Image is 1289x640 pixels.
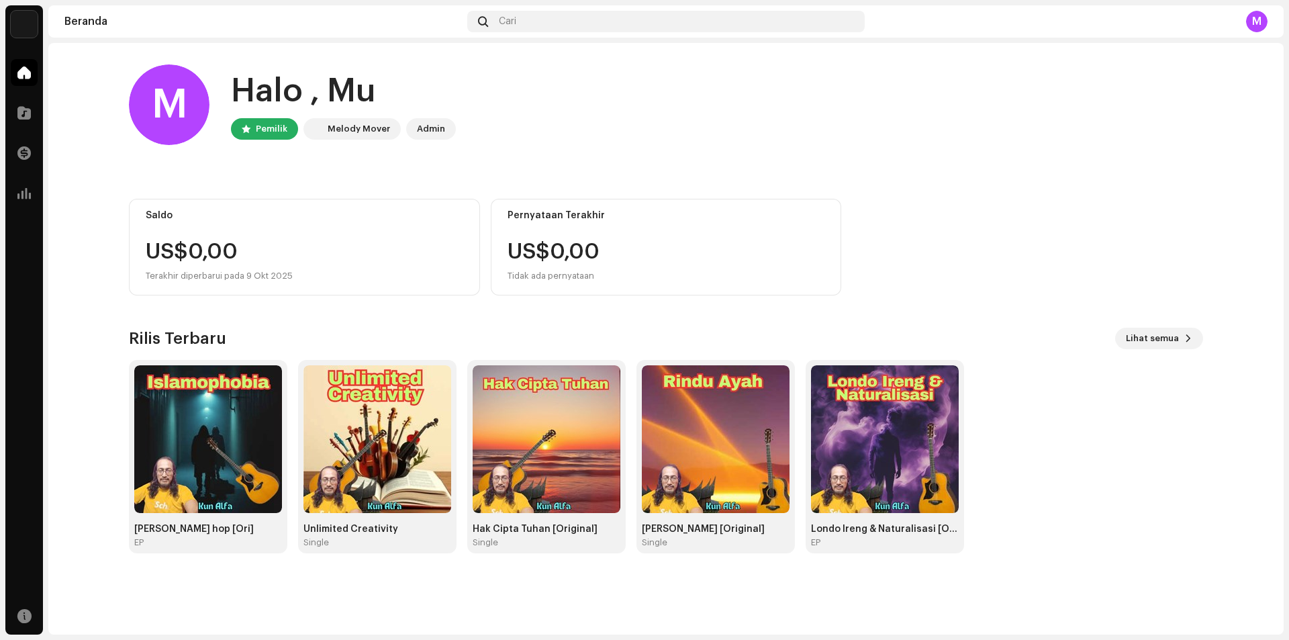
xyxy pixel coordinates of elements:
button: Lihat semua [1115,328,1203,349]
div: Single [473,537,498,548]
img: 34f81ff7-2202-4073-8c5d-62963ce809f3 [11,11,38,38]
div: Beranda [64,16,462,27]
img: a182cab1-7bb9-472b-9ee2-d6c084412df4 [134,365,282,513]
h3: Rilis Terbaru [129,328,226,349]
img: 34f81ff7-2202-4073-8c5d-62963ce809f3 [306,121,322,137]
div: [PERSON_NAME] hop [Ori] [134,524,282,535]
div: Terakhir diperbarui pada 9 Okt 2025 [146,268,463,284]
div: Saldo [146,210,463,221]
div: Pemilik [256,121,287,137]
span: Cari [499,16,516,27]
div: Hak Cipta Tuhan [Original] [473,524,620,535]
div: Pernyataan Terakhir [508,210,825,221]
img: d0b6d01d-f046-4c7f-8f9f-7c08d1ef187e [811,365,959,513]
re-o-card-value: Saldo [129,199,480,295]
span: Lihat semua [1126,325,1179,352]
img: f53b77a7-086d-4b54-95e7-b0bcfcf2d566 [473,365,620,513]
div: Melody Mover [328,121,390,137]
div: Halo , Mu [231,70,456,113]
div: Single [303,537,329,548]
div: Unlimited Creativity [303,524,451,535]
img: 3877f59a-0b85-4eda-b4a0-27384392ad91 [303,365,451,513]
div: M [1246,11,1268,32]
div: M [129,64,209,145]
div: Single [642,537,667,548]
div: EP [134,537,144,548]
div: Admin [417,121,445,137]
div: Tidak ada pernyataan [508,268,594,284]
div: EP [811,537,820,548]
div: Londo Ireng & Naturalisasi [Original] [811,524,959,535]
div: [PERSON_NAME] [Original] [642,524,790,535]
img: 243be06d-bc18-425e-b976-d85ce63e4d71 [642,365,790,513]
re-o-card-value: Pernyataan Terakhir [491,199,842,295]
